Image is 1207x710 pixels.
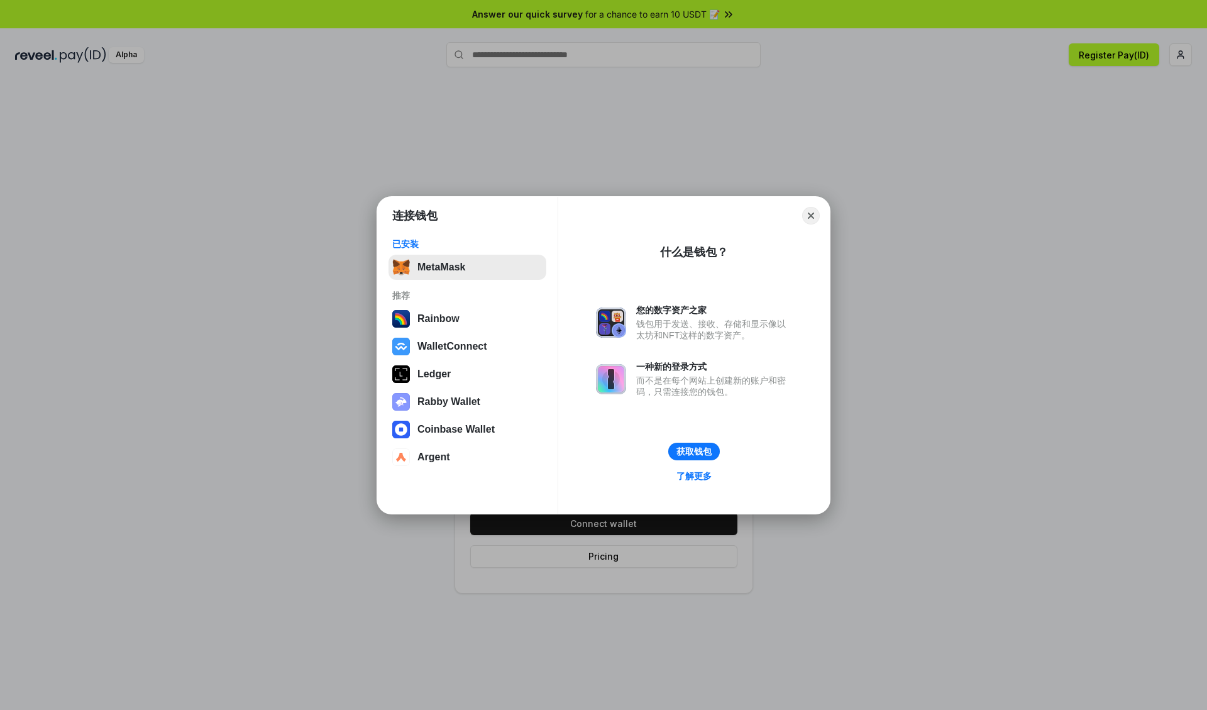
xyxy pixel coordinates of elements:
[417,313,460,324] div: Rainbow
[389,389,546,414] button: Rabby Wallet
[636,304,792,316] div: 您的数字资产之家
[636,375,792,397] div: 而不是在每个网站上创建新的账户和密码，只需连接您的钱包。
[417,262,465,273] div: MetaMask
[389,306,546,331] button: Rainbow
[389,445,546,470] button: Argent
[676,470,712,482] div: 了解更多
[392,258,410,276] img: svg+xml,%3Csvg%20fill%3D%22none%22%20height%3D%2233%22%20viewBox%3D%220%200%2035%2033%22%20width%...
[660,245,728,260] div: 什么是钱包？
[392,365,410,383] img: svg+xml,%3Csvg%20xmlns%3D%22http%3A%2F%2Fwww.w3.org%2F2000%2Fsvg%22%20width%3D%2228%22%20height%3...
[596,364,626,394] img: svg+xml,%3Csvg%20xmlns%3D%22http%3A%2F%2Fwww.w3.org%2F2000%2Fsvg%22%20fill%3D%22none%22%20viewBox...
[392,238,543,250] div: 已安装
[392,448,410,466] img: svg+xml,%3Csvg%20width%3D%2228%22%20height%3D%2228%22%20viewBox%3D%220%200%2028%2028%22%20fill%3D...
[389,417,546,442] button: Coinbase Wallet
[392,393,410,411] img: svg+xml,%3Csvg%20xmlns%3D%22http%3A%2F%2Fwww.w3.org%2F2000%2Fsvg%22%20fill%3D%22none%22%20viewBox...
[676,446,712,457] div: 获取钱包
[417,396,480,408] div: Rabby Wallet
[392,290,543,301] div: 推荐
[392,421,410,438] img: svg+xml,%3Csvg%20width%3D%2228%22%20height%3D%2228%22%20viewBox%3D%220%200%2028%2028%22%20fill%3D...
[417,369,451,380] div: Ledger
[417,452,450,463] div: Argent
[392,338,410,355] img: svg+xml,%3Csvg%20width%3D%2228%22%20height%3D%2228%22%20viewBox%3D%220%200%2028%2028%22%20fill%3D...
[392,310,410,328] img: svg+xml,%3Csvg%20width%3D%22120%22%20height%3D%22120%22%20viewBox%3D%220%200%20120%20120%22%20fil...
[668,443,720,460] button: 获取钱包
[802,207,820,225] button: Close
[389,334,546,359] button: WalletConnect
[636,361,792,372] div: 一种新的登录方式
[636,318,792,341] div: 钱包用于发送、接收、存储和显示像以太坊和NFT这样的数字资产。
[417,341,487,352] div: WalletConnect
[417,424,495,435] div: Coinbase Wallet
[669,468,719,484] a: 了解更多
[389,255,546,280] button: MetaMask
[596,308,626,338] img: svg+xml,%3Csvg%20xmlns%3D%22http%3A%2F%2Fwww.w3.org%2F2000%2Fsvg%22%20fill%3D%22none%22%20viewBox...
[389,362,546,387] button: Ledger
[392,208,438,223] h1: 连接钱包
